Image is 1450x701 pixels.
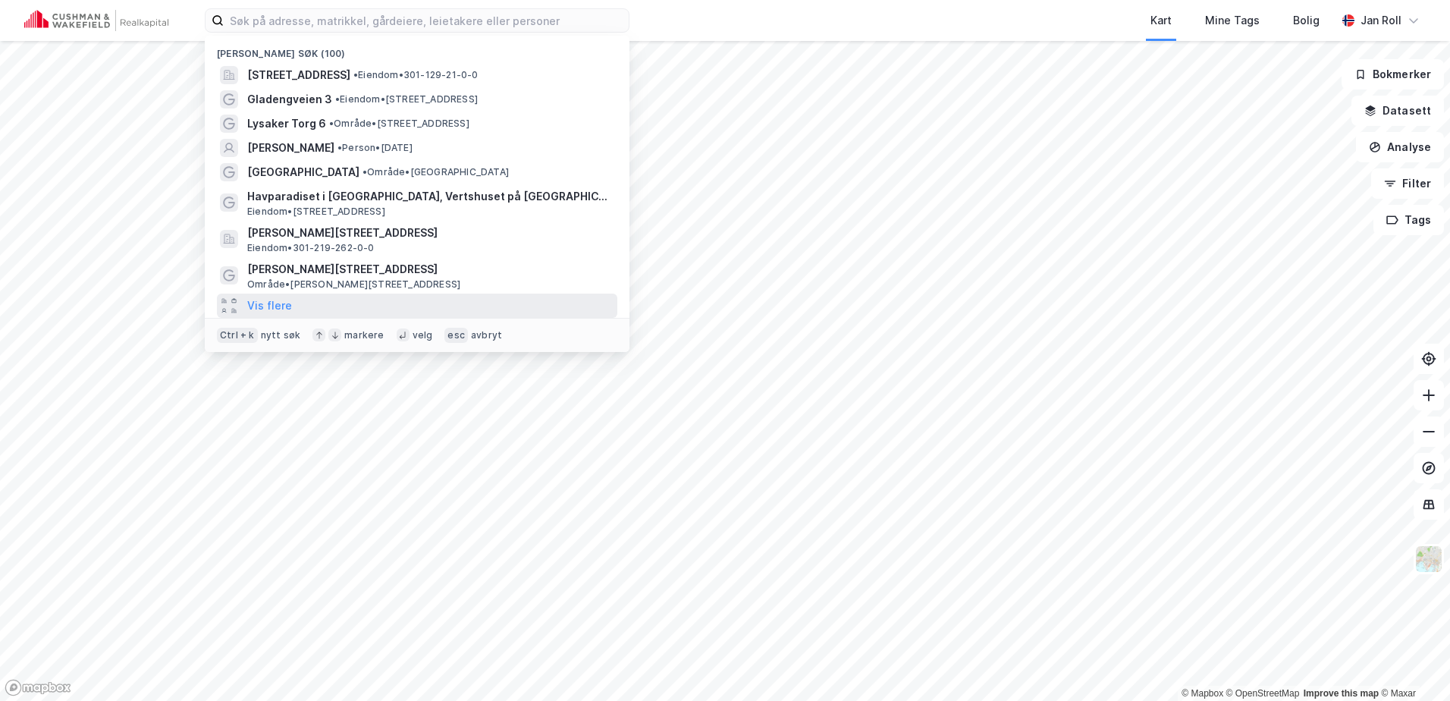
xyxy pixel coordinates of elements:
[247,206,385,218] span: Eiendom • [STREET_ADDRESS]
[247,297,292,315] button: Vis flere
[1182,688,1223,699] a: Mapbox
[5,679,71,696] a: Mapbox homepage
[247,139,334,157] span: [PERSON_NAME]
[1374,628,1450,701] div: Kontrollprogram for chat
[247,278,460,291] span: Område • [PERSON_NAME][STREET_ADDRESS]
[247,260,611,278] span: [PERSON_NAME][STREET_ADDRESS]
[247,90,332,108] span: Gladengveien 3
[205,36,629,63] div: [PERSON_NAME] søk (100)
[329,118,334,129] span: •
[1304,688,1379,699] a: Improve this map
[247,115,326,133] span: Lysaker Torg 6
[335,93,340,105] span: •
[1293,11,1320,30] div: Bolig
[413,329,433,341] div: velg
[329,118,469,130] span: Område • [STREET_ADDRESS]
[1414,545,1443,574] img: Z
[471,329,502,341] div: avbryt
[224,9,629,32] input: Søk på adresse, matrikkel, gårdeiere, leietakere eller personer
[24,10,168,31] img: cushman-wakefield-realkapital-logo.202ea83816669bd177139c58696a8fa1.svg
[353,69,358,80] span: •
[1351,96,1444,126] button: Datasett
[261,329,301,341] div: nytt søk
[337,142,413,154] span: Person • [DATE]
[1226,688,1300,699] a: OpenStreetMap
[1373,205,1444,235] button: Tags
[247,242,375,254] span: Eiendom • 301-219-262-0-0
[247,187,611,206] span: Havparadiset i [GEOGRAPHIC_DATA], Vertshuset på [GEOGRAPHIC_DATA]
[1374,628,1450,701] iframe: Chat Widget
[337,142,342,153] span: •
[1150,11,1172,30] div: Kart
[1205,11,1260,30] div: Mine Tags
[247,163,359,181] span: [GEOGRAPHIC_DATA]
[353,69,479,81] span: Eiendom • 301-129-21-0-0
[444,328,468,343] div: esc
[1356,132,1444,162] button: Analyse
[217,328,258,343] div: Ctrl + k
[362,166,509,178] span: Område • [GEOGRAPHIC_DATA]
[1342,59,1444,90] button: Bokmerker
[335,93,478,105] span: Eiendom • [STREET_ADDRESS]
[344,329,384,341] div: markere
[247,224,611,242] span: [PERSON_NAME][STREET_ADDRESS]
[362,166,367,178] span: •
[247,66,350,84] span: [STREET_ADDRESS]
[1371,168,1444,199] button: Filter
[1361,11,1401,30] div: Jan Roll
